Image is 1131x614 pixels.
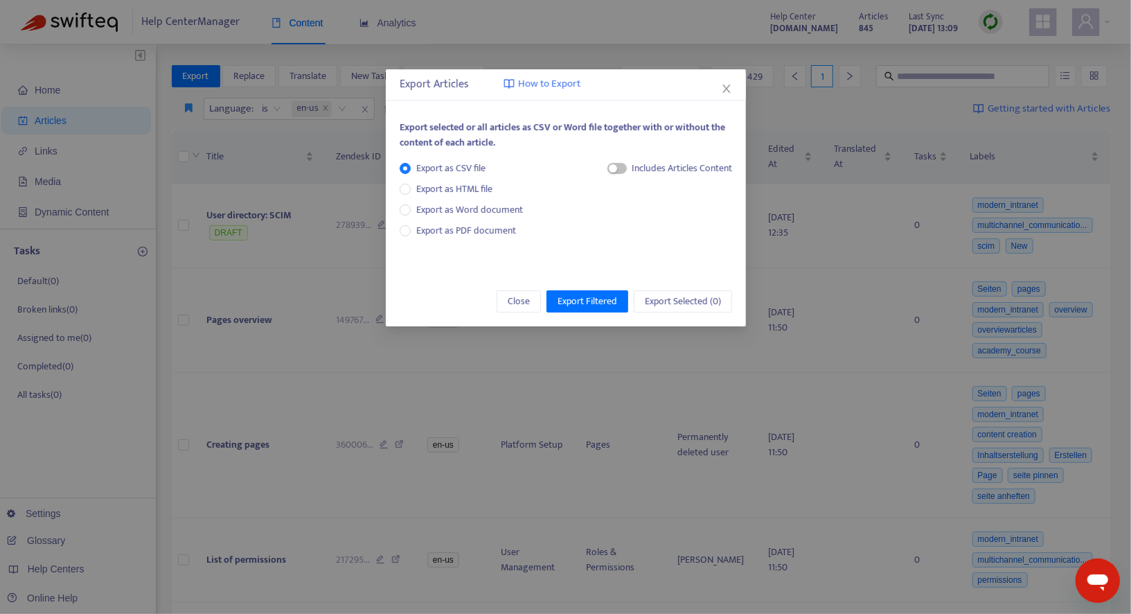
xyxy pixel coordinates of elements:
[632,161,732,176] div: Includes Articles Content
[504,78,515,89] img: image-link
[411,161,491,176] span: Export as CSV file
[508,294,530,309] span: Close
[400,76,732,93] div: Export Articles
[504,76,580,92] a: How to Export
[411,202,528,218] span: Export as Word document
[400,119,725,150] span: Export selected or all articles as CSV or Word file together with or without the content of each ...
[558,294,617,309] span: Export Filtered
[518,76,580,92] span: How to Export
[411,182,498,197] span: Export as HTML file
[546,290,628,313] button: Export Filtered
[719,81,734,96] button: Close
[1076,559,1120,603] iframe: Button to launch messaging window
[416,222,516,238] span: Export as PDF document
[497,290,541,313] button: Close
[721,83,732,94] span: close
[634,290,732,313] button: Export Selected (0)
